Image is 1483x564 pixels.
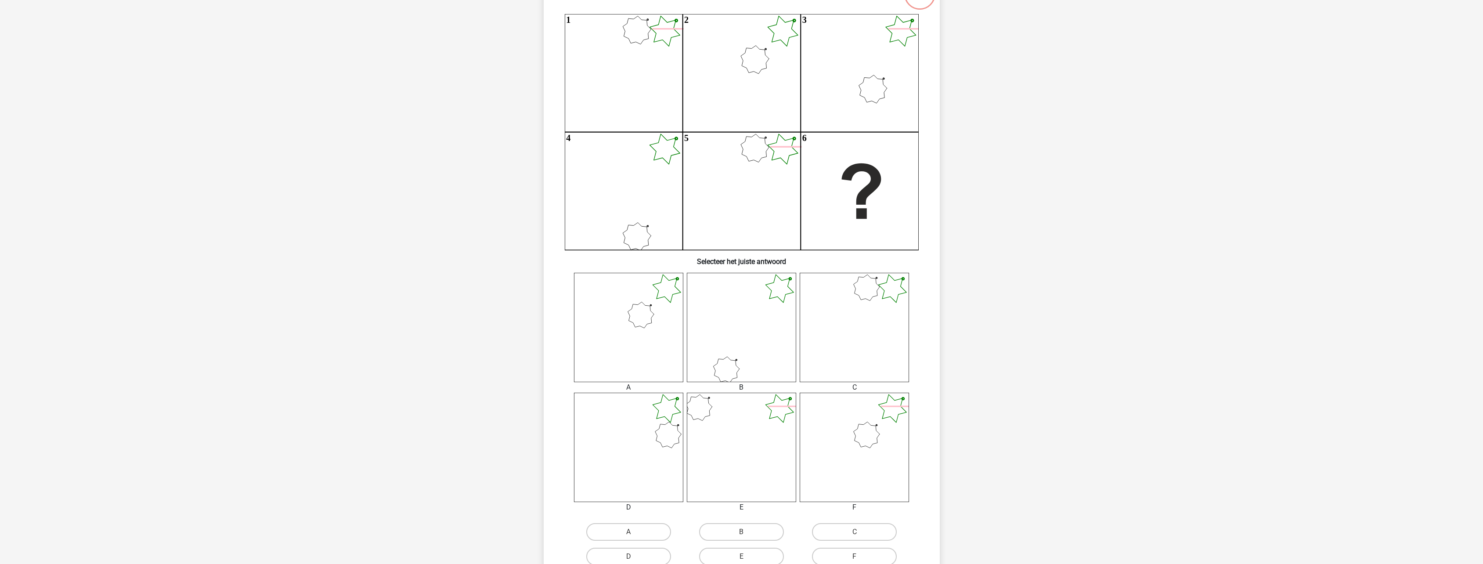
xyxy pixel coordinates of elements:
text: 6 [802,133,806,143]
div: D [567,502,690,513]
text: 2 [684,15,689,25]
h6: Selecteer het juiste antwoord [558,250,926,266]
text: 3 [802,15,806,25]
label: C [812,523,897,541]
div: C [793,382,916,393]
label: A [586,523,671,541]
text: 4 [566,133,570,143]
text: 5 [684,133,689,143]
div: A [567,382,690,393]
text: 1 [566,15,570,25]
label: B [699,523,784,541]
div: E [680,502,803,513]
div: B [680,382,803,393]
div: F [793,502,916,513]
